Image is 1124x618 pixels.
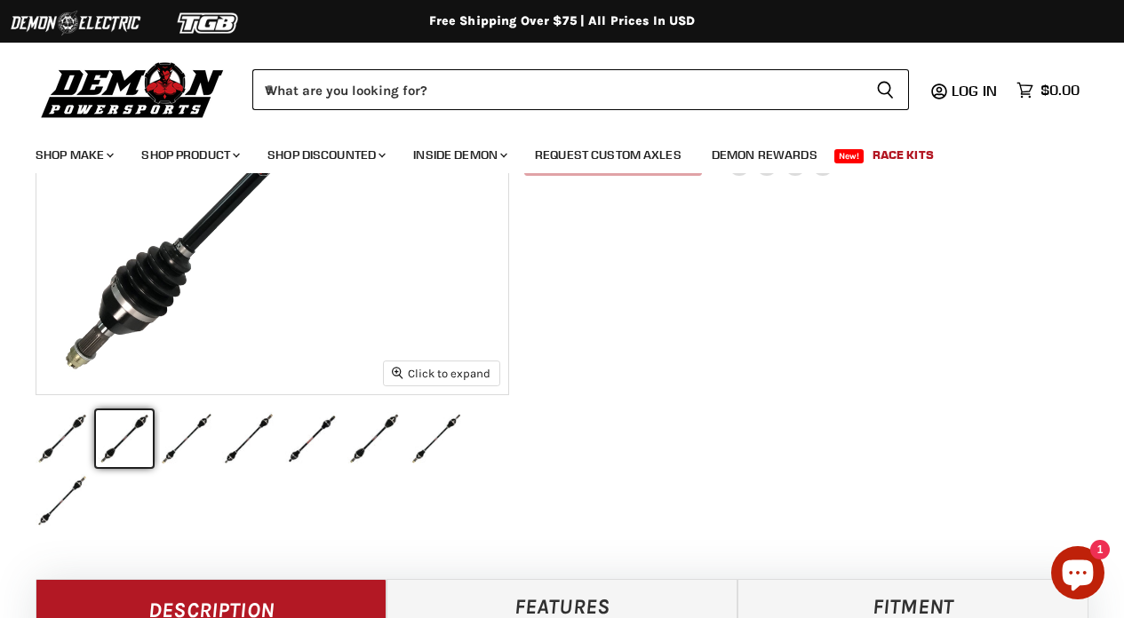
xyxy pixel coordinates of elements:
button: IMAGE thumbnail [283,410,340,467]
form: Product [252,69,909,110]
img: TGB Logo 2 [142,6,275,40]
inbox-online-store-chat: Shopify online store chat [1046,546,1110,604]
a: Request Custom Axles [522,137,695,173]
button: IMAGE thumbnail [220,410,277,467]
img: Demon Powersports [36,58,230,121]
button: Search [862,69,909,110]
span: $0.00 [1040,82,1080,99]
button: IMAGE thumbnail [34,410,91,467]
button: IMAGE thumbnail [96,410,153,467]
span: New! [834,149,865,163]
span: Log in [952,82,997,99]
button: IMAGE thumbnail [158,410,215,467]
a: Log in [944,83,1008,99]
ul: Main menu [22,130,1075,173]
a: Demon Rewards [698,137,831,173]
img: Demon Electric Logo 2 [9,6,142,40]
a: Shop Make [22,137,124,173]
button: IMAGE thumbnail [408,410,465,467]
a: Race Kits [859,137,947,173]
a: Shop Product [128,137,251,173]
a: $0.00 [1008,77,1088,103]
button: Click to expand [384,361,499,385]
a: Shop Discounted [254,137,396,173]
button: IMAGE thumbnail [346,410,403,467]
span: Click to expand [392,367,490,380]
input: When autocomplete results are available use up and down arrows to review and enter to select [252,69,862,110]
button: IMAGE thumbnail [34,472,91,529]
a: Inside Demon [400,137,518,173]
